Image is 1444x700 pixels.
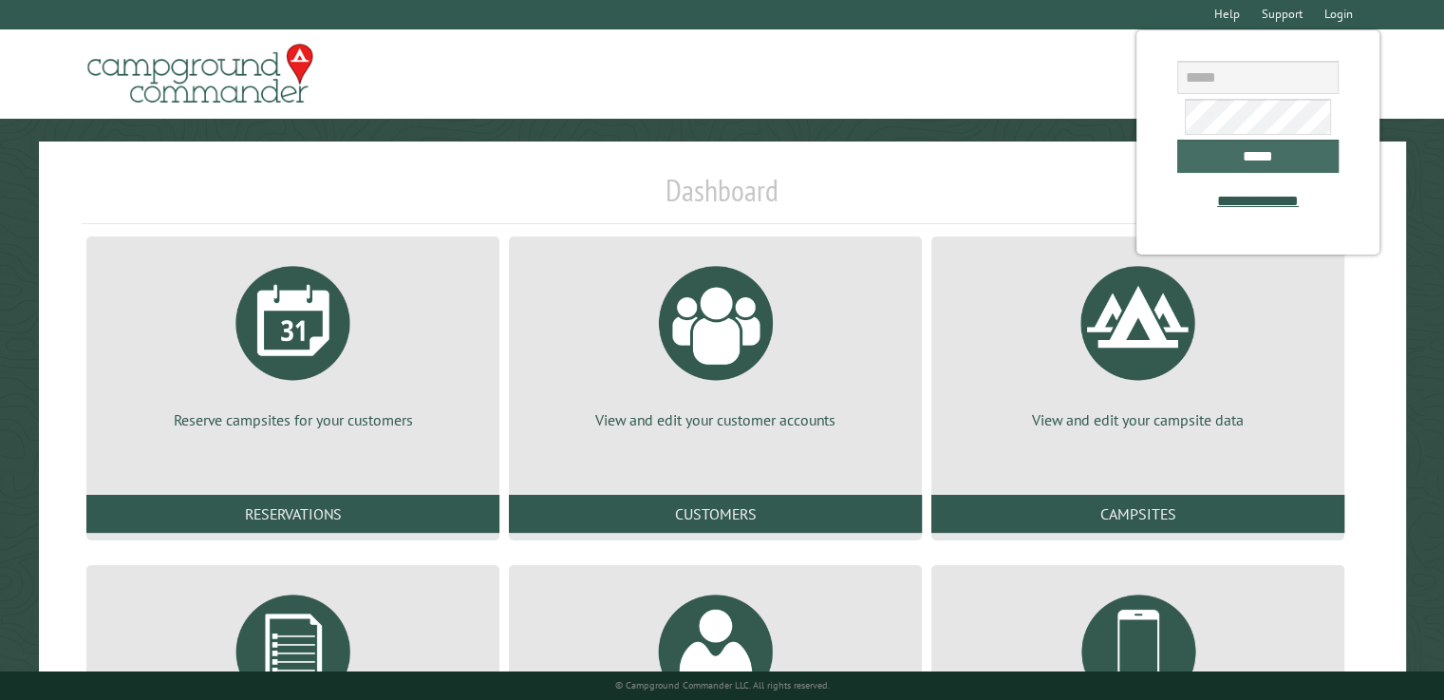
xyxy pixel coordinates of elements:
h1: Dashboard [82,172,1362,224]
p: View and edit your customer accounts [532,409,899,430]
a: View and edit your customer accounts [532,252,899,430]
a: View and edit your campsite data [954,252,1322,430]
p: View and edit your campsite data [954,409,1322,430]
a: Reserve campsites for your customers [109,252,477,430]
p: Reserve campsites for your customers [109,409,477,430]
a: Campsites [931,495,1344,533]
a: Reservations [86,495,499,533]
img: Campground Commander [82,37,319,111]
small: © Campground Commander LLC. All rights reserved. [615,679,830,691]
a: Customers [509,495,922,533]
